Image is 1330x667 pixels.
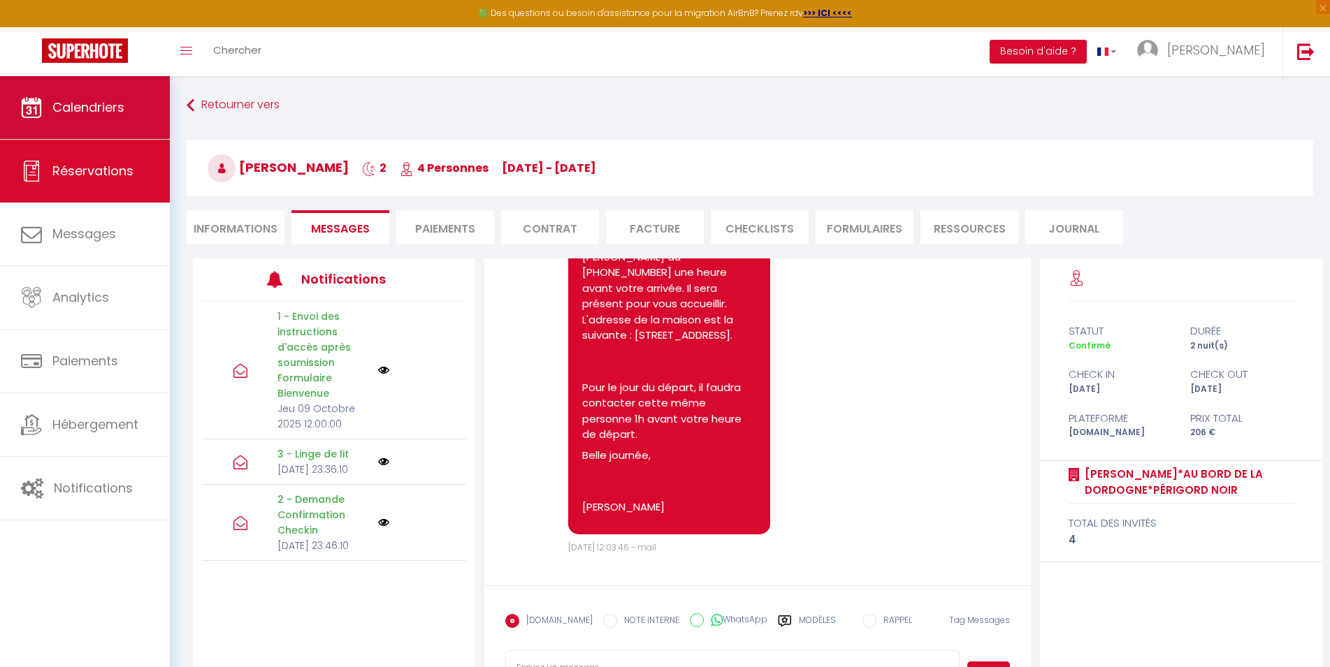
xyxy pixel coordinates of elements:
[1181,410,1303,427] div: Prix total
[1167,41,1265,59] span: [PERSON_NAME]
[617,614,679,629] label: NOTE INTERNE
[816,210,913,244] li: FORMULAIRES
[711,210,809,244] li: CHECKLISTS
[54,479,133,497] span: Notifications
[277,492,369,538] p: 2 - Demande Confirmation Checkin
[311,221,370,237] span: Messages
[187,93,1313,118] a: Retourner vers
[52,162,133,179] span: Réservations
[213,43,261,57] span: Chercher
[277,309,369,401] p: 1 - Envoi des instructions d'accès après soumission Formulaire Bienvenue
[582,499,756,515] p: [PERSON_NAME]
[1059,410,1181,427] div: Plateforme
[52,352,118,369] span: Paiements
[203,27,272,76] a: Chercher
[1137,40,1158,61] img: ...
[1181,426,1303,439] div: 206 €
[1181,339,1303,353] div: 2 nuit(s)
[277,446,369,462] p: 3 - Linge de lit
[52,288,109,306] span: Analytics
[1181,366,1303,383] div: check out
[501,210,599,244] li: Contrat
[582,233,756,344] p: Je vous remercie de contacter [PERSON_NAME] au [PHONE_NUMBER] une heure avant votre arrivée. Il s...
[582,448,756,464] p: Belle journée,
[52,225,116,242] span: Messages
[277,401,369,432] p: Jeu 09 Octobre 2025 12:00:00
[1069,515,1294,532] div: total des invités
[378,456,389,467] img: NO IMAGE
[400,160,489,176] span: 4 Personnes
[1069,532,1294,548] div: 4
[1059,383,1181,396] div: [DATE]
[1181,383,1303,396] div: [DATE]
[1069,339,1111,351] span: Confirmé
[990,40,1087,64] button: Besoin d'aide ?
[301,263,411,295] h3: Notifications
[1059,366,1181,383] div: check in
[1059,426,1181,439] div: [DOMAIN_NAME]
[502,160,596,176] span: [DATE] - [DATE]
[396,210,494,244] li: Paiements
[52,416,138,433] span: Hébergement
[42,38,128,63] img: Super Booking
[52,98,124,116] span: Calendriers
[1297,43,1315,60] img: logout
[1080,466,1294,499] a: [PERSON_NAME]*Au bord de la Dordogne*Périgord Noir
[803,7,852,19] a: >>> ICI <<<<
[799,614,836,638] label: Modèles
[949,614,1010,626] span: Tag Messages
[876,614,912,629] label: RAPPEL
[277,538,369,553] p: [DATE] 23:46:10
[378,517,389,528] img: NO IMAGE
[378,365,389,376] img: NO IMAGE
[1181,323,1303,339] div: durée
[1127,27,1282,76] a: ... [PERSON_NAME]
[568,541,656,553] span: [DATE] 12:03:46 - mail
[519,614,593,629] label: [DOMAIN_NAME]
[704,613,767,629] label: WhatsApp
[187,210,284,244] li: Informations
[606,210,704,244] li: Facture
[362,160,386,176] span: 2
[920,210,1018,244] li: Ressources
[1059,323,1181,339] div: statut
[208,159,349,176] span: [PERSON_NAME]
[582,380,756,443] p: Pour le jour du départ, il faudra contacter cette même personne 1h avant votre heure de départ.
[277,462,369,477] p: [DATE] 23:36:10
[1025,210,1123,244] li: Journal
